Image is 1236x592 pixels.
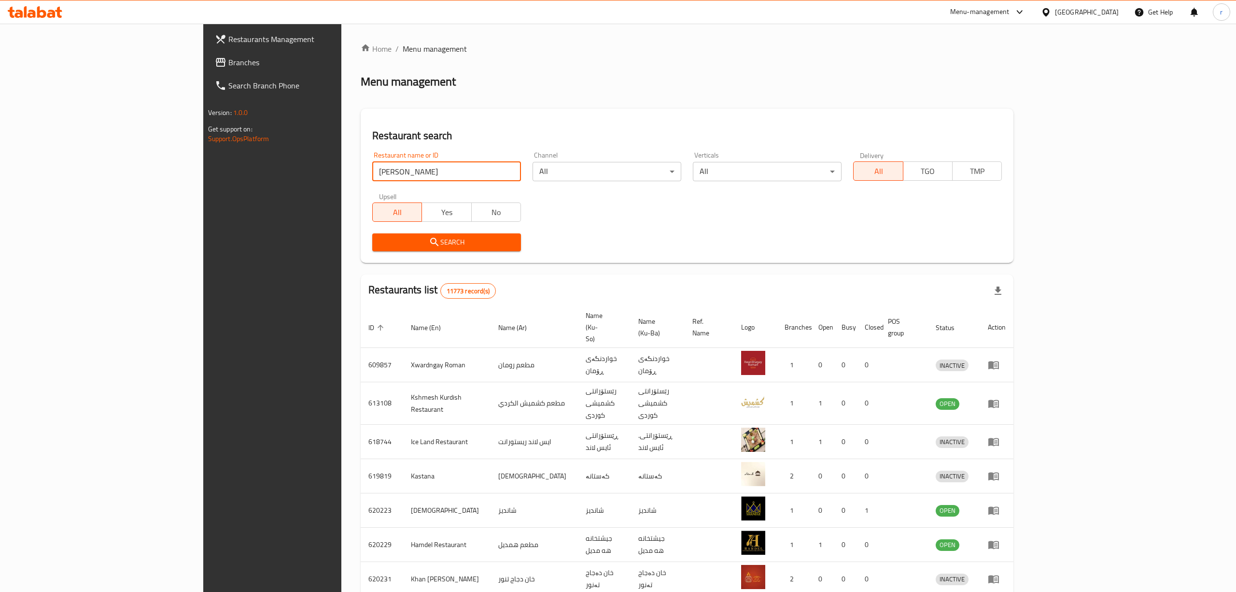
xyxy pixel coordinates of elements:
div: Menu [988,505,1006,516]
span: Get support on: [208,123,253,135]
div: Menu [988,436,1006,448]
span: Name (Ku-Ba) [638,316,673,339]
td: 0 [857,459,880,493]
div: Menu [988,359,1006,371]
h2: Restaurants list [368,283,496,299]
td: Xwardngay Roman [403,348,491,382]
span: ID [368,322,387,333]
td: 0 [811,348,834,382]
td: 0 [811,459,834,493]
input: Search for restaurant name or ID.. [372,162,521,181]
span: Name (Ar) [498,322,539,333]
button: TGO [903,161,953,181]
div: Total records count [440,283,496,299]
span: Name (Ku-So) [586,310,619,345]
div: All [693,162,842,181]
a: Support.OpsPlatform [208,132,269,145]
span: INACTIVE [936,360,969,371]
span: OPEN [936,505,959,516]
td: مطعم رومان [491,348,578,382]
td: 0 [811,493,834,528]
button: All [372,202,422,222]
a: Restaurants Management [207,28,410,51]
span: INACTIVE [936,574,969,585]
div: Menu [988,539,1006,550]
th: Closed [857,307,880,348]
th: Open [811,307,834,348]
img: Ice Land Restaurant [741,428,765,452]
img: Kastana [741,462,765,486]
button: All [853,161,903,181]
td: شانديز [631,493,685,528]
td: 0 [857,382,880,425]
td: 1 [777,348,811,382]
span: Branches [228,57,402,68]
th: Branches [777,307,811,348]
div: All [533,162,681,181]
td: کەستانە [631,459,685,493]
td: [DEMOGRAPHIC_DATA] [491,459,578,493]
td: شانديز [491,493,578,528]
th: Action [980,307,1013,348]
span: TGO [907,164,949,178]
td: 0 [857,348,880,382]
span: All [377,205,418,219]
td: 0 [834,493,857,528]
td: 0 [857,528,880,562]
div: Menu [988,398,1006,409]
td: [DEMOGRAPHIC_DATA] [403,493,491,528]
td: ڕێستۆرانتی ئایس لاند [578,425,631,459]
img: Kshmesh Kurdish Restaurant [741,390,765,414]
div: OPEN [936,398,959,410]
span: INACTIVE [936,471,969,482]
td: 0 [834,348,857,382]
label: Delivery [860,152,884,159]
div: INACTIVE [936,471,969,482]
button: Search [372,233,521,251]
td: 0 [834,382,857,425]
span: 1.0.0 [233,106,248,119]
span: r [1220,7,1222,17]
td: شانديز [578,493,631,528]
td: خواردنگەی ڕۆمان [578,348,631,382]
td: مطعم همديل [491,528,578,562]
a: Branches [207,51,410,74]
button: Yes [421,202,471,222]
td: 0 [834,459,857,493]
button: No [471,202,521,222]
span: Search [380,236,513,248]
td: 1 [857,493,880,528]
span: TMP [956,164,998,178]
div: Menu [988,470,1006,482]
a: Search Branch Phone [207,74,410,97]
td: رێستۆرانتی کشمیشى كوردى [578,382,631,425]
td: 0 [834,528,857,562]
div: [GEOGRAPHIC_DATA] [1055,7,1119,17]
td: جيشتخانه هه مديل [631,528,685,562]
div: INACTIVE [936,574,969,585]
td: 1 [777,528,811,562]
span: OPEN [936,539,959,550]
td: 0 [834,425,857,459]
td: 1 [811,382,834,425]
td: 1 [777,493,811,528]
span: No [476,205,517,219]
td: .ڕێستۆرانتی ئایس لاند [631,425,685,459]
td: Kastana [403,459,491,493]
img: Xwardngay Roman [741,351,765,375]
div: Export file [986,279,1010,303]
span: Version: [208,106,232,119]
span: Menu management [403,43,467,55]
button: TMP [952,161,1002,181]
td: 1 [777,425,811,459]
td: کەستانە [578,459,631,493]
span: Ref. Name [692,316,722,339]
td: ايس لاند ريستورانت [491,425,578,459]
td: 0 [857,425,880,459]
td: 1 [777,382,811,425]
span: Restaurants Management [228,33,402,45]
td: مطعم كشميش الكردي [491,382,578,425]
h2: Restaurant search [372,129,1002,143]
